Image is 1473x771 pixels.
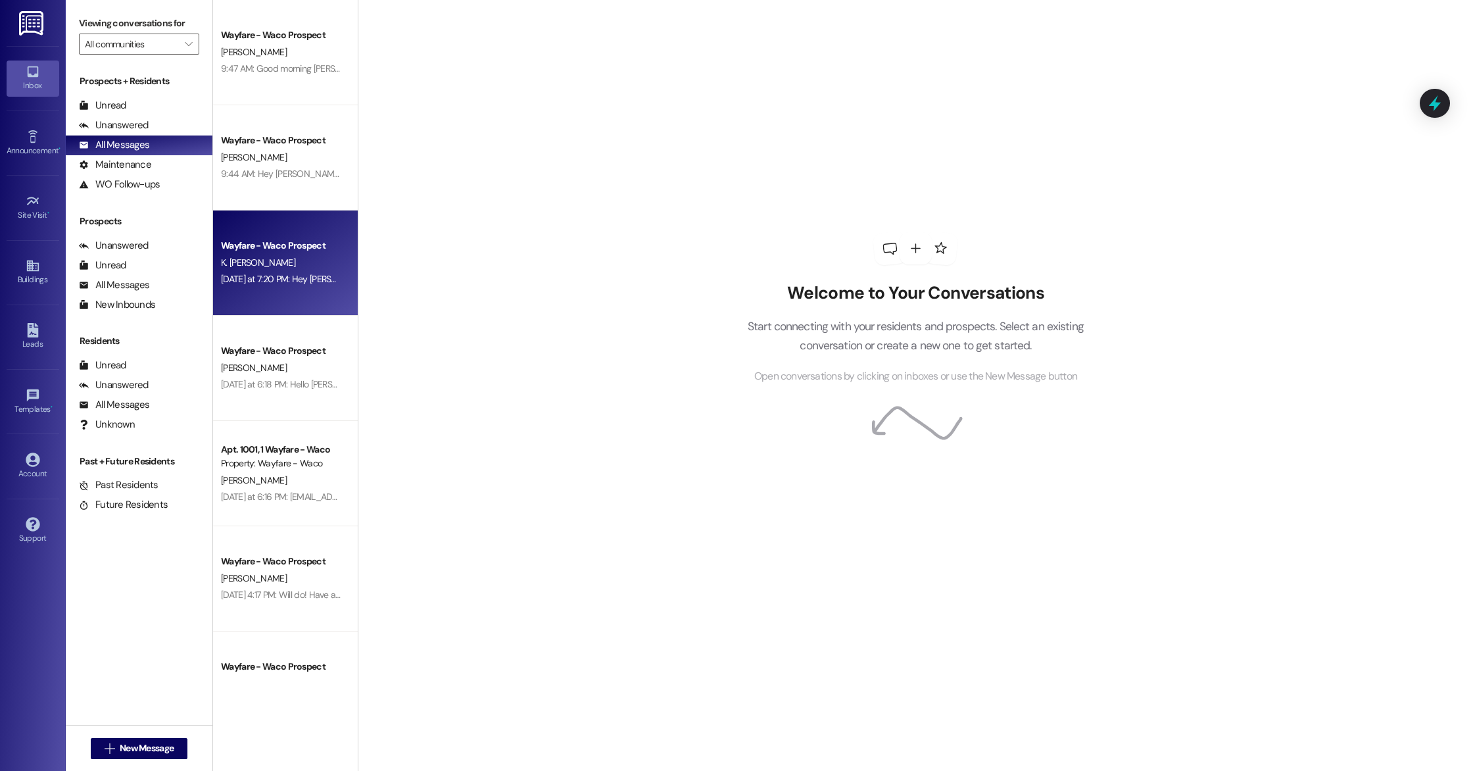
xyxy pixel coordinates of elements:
a: Buildings [7,255,59,290]
span: [PERSON_NAME] [221,151,287,163]
div: [DATE] at 6:18 PM: Hello [PERSON_NAME], your lease agreement has been resent to you. This is a fr... [221,378,1070,390]
div: New Inbounds [79,298,155,312]
h2: Welcome to Your Conversations [727,283,1103,304]
div: Unknown [79,418,135,432]
span: • [47,209,49,218]
div: All Messages [79,138,149,152]
div: Prospects [66,214,212,228]
div: Property: Wayfare - Waco [221,457,343,470]
div: Wayfare - Waco Prospect [221,344,343,358]
div: Past + Future Residents [66,455,212,468]
div: 9:44 AM: Hey [PERSON_NAME], I hope this message finds you well. I wanted to check in with you aft... [221,168,946,180]
span: • [51,403,53,412]
div: Unanswered [79,239,149,253]
i:  [185,39,192,49]
div: Past Residents [79,478,158,492]
span: New Message [120,741,174,755]
img: ResiDesk Logo [19,11,46,36]
label: Viewing conversations for [79,13,199,34]
span: [PERSON_NAME] [221,474,287,486]
div: Wayfare - Waco Prospect [221,660,343,674]
div: Wayfare - Waco Prospect [221,28,343,42]
div: All Messages [79,278,149,292]
div: 9:47 AM: Good morning [PERSON_NAME], the balance will be due before we hand you the keys on your ... [221,62,939,74]
div: Unread [79,259,126,272]
span: • [59,144,60,153]
div: [DATE] 4:17 PM: Will do! Have a great weekend and please let us know if you have any questions in... [221,589,650,601]
div: Prospects + Residents [66,74,212,88]
a: Templates • [7,384,59,420]
p: Start connecting with your residents and prospects. Select an existing conversation or create a n... [727,317,1103,355]
div: Unanswered [79,378,149,392]
div: [DATE] at 6:16 PM: [EMAIL_ADDRESS][DOMAIN_NAME] [221,491,427,503]
div: Wayfare - Waco Prospect [221,134,343,147]
div: Residents [66,334,212,348]
div: Apt. 1001, 1 Wayfare - Waco [221,443,343,457]
a: Leads [7,319,59,355]
a: Inbox [7,61,59,96]
div: All Messages [79,398,149,412]
span: [PERSON_NAME] [221,362,287,374]
a: Account [7,449,59,484]
div: Future Residents [79,498,168,512]
span: [PERSON_NAME] [221,678,287,689]
div: Maintenance [79,158,151,172]
span: [PERSON_NAME] [221,46,287,58]
input: All communities [85,34,178,55]
div: WO Follow-ups [79,178,160,191]
i:  [105,743,114,754]
div: Unanswered [79,118,149,132]
div: Unread [79,359,126,372]
span: K. [PERSON_NAME] [221,257,295,268]
button: New Message [91,738,188,759]
span: Open conversations by clicking on inboxes or use the New Message button [754,368,1077,385]
a: Site Visit • [7,190,59,226]
div: Wayfare - Waco Prospect [221,239,343,253]
div: Wayfare - Waco Prospect [221,555,343,568]
span: [PERSON_NAME] [221,572,287,584]
a: Support [7,513,59,549]
div: Unread [79,99,126,112]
